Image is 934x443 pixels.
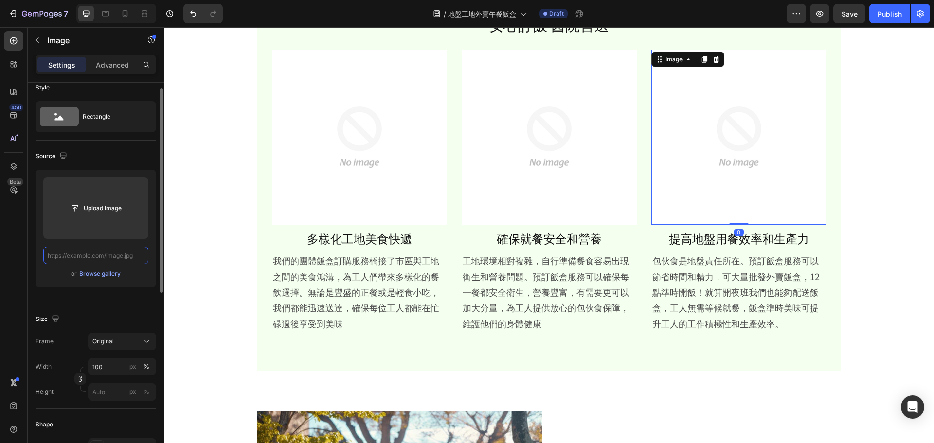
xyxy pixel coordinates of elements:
[144,362,149,371] div: %
[36,420,53,429] div: Shape
[298,202,473,219] h2: Rich Text Editor. Editing area: main
[842,10,858,18] span: Save
[36,313,61,326] div: Size
[36,362,52,371] label: Width
[299,225,472,304] p: 工地環境相對複雜，自行準備餐食容易出現衛生和營養問題。預訂飯盒服務可以確保每一餐都安全衛生，營養豐富，有需要更可以加大分量，為工人提供放心的包伙食保障，維護他們的身體健康
[141,386,152,398] button: px
[878,9,902,19] div: Publish
[183,4,223,23] div: Undo/Redo
[393,413,677,434] h2: 遠離市區的外景拍攝
[570,201,580,209] div: 0
[62,199,130,217] button: Upload Image
[141,361,152,372] button: px
[7,178,23,186] div: Beta
[500,28,521,36] div: Image
[127,386,139,398] button: %
[549,9,564,18] span: Draft
[48,60,75,70] p: Settings
[487,202,663,219] h2: Rich Text Editor. Editing area: main
[47,35,130,46] p: Image
[487,224,663,305] div: Rich Text Editor. Editing area: main
[88,358,156,375] input: px%
[79,269,121,279] button: Browse gallery
[88,383,156,401] input: px%
[487,22,663,197] img: no-image-2048-5e88c1b20e087fb7bbe9a3771824e743c244f437e4f8ba93bbf7b11b53f7824c_large.gif
[96,60,129,70] p: Advanced
[36,150,69,163] div: Source
[43,247,148,264] input: https://example.com/image.jpg
[144,388,149,396] div: %
[36,337,54,346] label: Frame
[488,203,662,218] p: 提高地盤用餐效率和生產力
[298,224,473,305] div: Rich Text Editor. Editing area: main
[833,4,865,23] button: Save
[869,4,910,23] button: Publish
[4,4,72,23] button: 7
[83,106,142,128] div: Rectangle
[164,27,934,443] iframe: Design area
[488,225,662,304] p: 包伙食是地盤責任所在。預訂飯盒服務可以節省時間和精力，可大量批發外賣飯盒，12點準時開飯！就算開夜班我們也能夠配送飯盒，工人無需等候就餐，飯盒準時美味可提升工人的工作積極性和生產效率。
[444,9,446,19] span: /
[88,333,156,350] button: Original
[9,104,23,111] div: 450
[36,83,50,92] div: Style
[71,268,77,280] span: or
[448,9,516,19] span: 地盤工地外賣午餐飯盒
[36,388,54,396] label: Height
[127,361,139,372] button: %
[92,337,114,346] span: Original
[129,388,136,396] div: px
[299,203,472,218] p: 確保就餐安全和營養
[901,395,924,419] div: Open Intercom Messenger
[79,269,121,278] div: Browse gallery
[64,8,68,19] p: 7
[129,362,136,371] div: px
